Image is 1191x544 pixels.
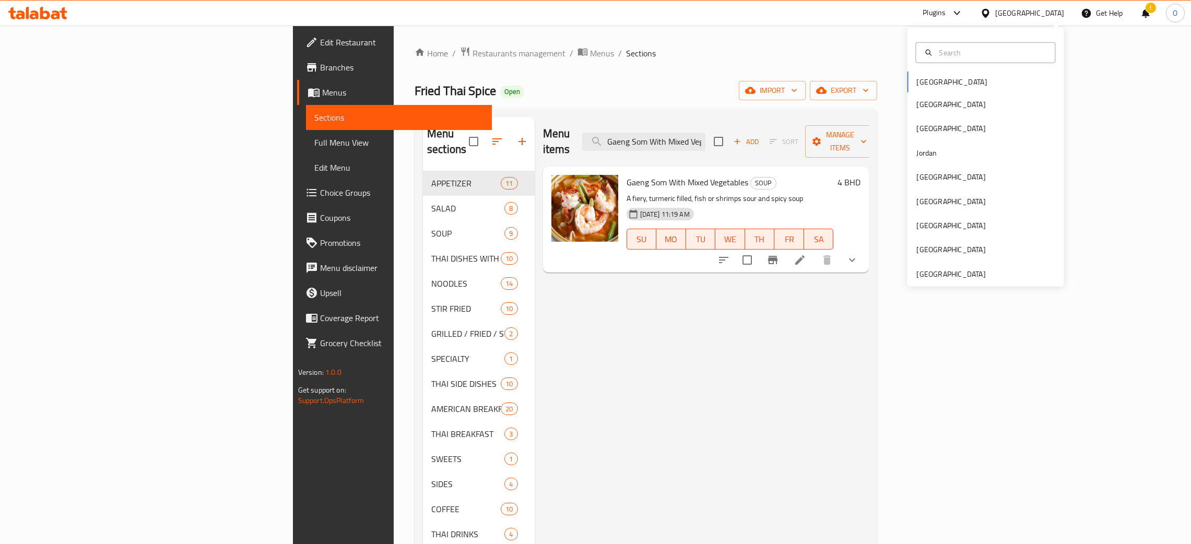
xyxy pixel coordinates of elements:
div: THAI DISHES WITH RICE10 [423,246,535,271]
div: items [504,227,517,240]
a: Restaurants management [460,46,565,60]
button: MO [656,229,686,250]
span: Menu disclaimer [320,262,484,274]
div: items [501,277,517,290]
span: THAI DISHES WITH RICE [431,252,501,265]
span: AMERICAN BREAKFAST [431,403,501,415]
p: A fiery, turmeric filled, fish or shrimps sour and spicy soup [627,192,834,205]
div: SOUP9 [423,221,535,246]
span: 14 [501,279,517,289]
div: STIR FRIED10 [423,296,535,321]
span: 1 [505,354,517,364]
span: FR [779,232,800,247]
a: Menus [297,80,492,105]
div: Jordan [916,147,937,159]
div: THAI BREAKFAST [431,428,504,440]
a: Coverage Report [297,305,492,330]
span: SU [631,232,652,247]
span: Select section [707,131,729,152]
span: Get support on: [298,383,346,397]
a: Grocery Checklist [297,330,492,356]
span: NOODLES [431,277,501,290]
span: MO [661,232,682,247]
a: Support.OpsPlatform [298,394,364,407]
span: SA [808,232,830,247]
div: [GEOGRAPHIC_DATA] [916,244,985,255]
div: items [504,478,517,490]
span: Fried Thai Spice [415,79,496,102]
div: items [501,177,517,190]
span: Manage items [813,128,867,155]
a: Choice Groups [297,180,492,205]
span: 8 [505,204,517,214]
span: Gaeng Som With Mixed Vegetables [627,174,748,190]
img: Gaeng Som With Mixed Vegetables [551,175,618,242]
span: Edit Menu [314,161,484,174]
span: Add item [729,134,763,150]
span: 20 [501,404,517,414]
button: show more [840,247,865,273]
button: SU [627,229,656,250]
span: TU [690,232,712,247]
nav: breadcrumb [415,46,877,60]
span: STIR FRIED [431,302,501,315]
span: Sort sections [485,129,510,154]
button: WE [715,229,745,250]
a: Full Menu View [306,130,492,155]
li: / [618,47,622,60]
span: Version: [298,365,324,379]
div: THAI SIDE DISHES10 [423,371,535,396]
span: GRILLED / FRIED / STEAMED / ROASTED [431,327,504,340]
button: FR [774,229,804,250]
span: COFFEE [431,503,501,515]
div: items [501,302,517,315]
span: Select all sections [463,131,485,152]
span: Edit Restaurant [320,36,484,49]
span: SIDES [431,478,504,490]
div: items [504,428,517,440]
div: items [501,403,517,415]
div: COFFEE10 [423,496,535,522]
button: sort-choices [711,247,736,273]
span: import [747,84,797,97]
span: Grocery Checklist [320,337,484,349]
span: Restaurants management [473,47,565,60]
div: SALAD8 [423,196,535,221]
span: 11 [501,179,517,188]
div: items [504,352,517,365]
span: TH [749,232,771,247]
span: Coupons [320,211,484,224]
div: items [501,503,517,515]
div: items [504,453,517,465]
a: Sections [306,105,492,130]
a: Upsell [297,280,492,305]
span: SALAD [431,202,504,215]
div: SWEETS [431,453,504,465]
span: THAI SIDE DISHES [431,377,501,390]
span: 3 [505,429,517,439]
span: 4 [505,529,517,539]
div: items [504,327,517,340]
span: Upsell [320,287,484,299]
span: APPETIZER [431,177,501,190]
span: Add [732,136,760,148]
span: 9 [505,229,517,239]
button: SA [804,229,834,250]
button: delete [815,247,840,273]
div: items [504,528,517,540]
span: 4 [505,479,517,489]
span: Promotions [320,236,484,249]
span: Sections [626,47,656,60]
span: WE [720,232,741,247]
span: 10 [501,254,517,264]
div: [GEOGRAPHIC_DATA] [916,220,985,231]
button: TU [686,229,716,250]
